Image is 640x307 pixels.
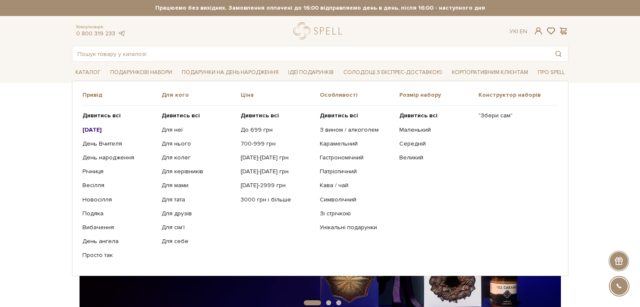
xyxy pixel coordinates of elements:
div: Каталог [72,81,568,276]
a: Каталог [72,66,104,79]
a: logo [293,22,346,40]
a: Річниця [82,168,155,175]
a: Символічний [320,196,393,204]
a: [DATE] [82,126,155,134]
a: Просто так [82,251,155,259]
a: Для керівників [162,168,234,175]
a: Подяка [82,210,155,217]
a: Для неї [162,126,234,134]
a: Дивитись всі [320,112,393,119]
a: Дивитись всі [241,112,313,119]
a: З вином / алкоголем [320,126,393,134]
a: telegram [117,30,126,37]
a: "Збери сам" [478,112,551,119]
a: До 699 грн [241,126,313,134]
a: Середній [399,140,472,148]
a: Карамельний [320,140,393,148]
b: Дивитись всі [241,112,279,119]
a: Дивитись всі [399,112,472,119]
a: Подарунки на День народження [178,66,282,79]
b: [DATE] [82,126,102,133]
a: День народження [82,154,155,161]
a: Про Spell [534,66,568,79]
a: День ангела [82,238,155,245]
a: Дивитись всі [162,112,234,119]
a: Гастрономічний [320,154,393,161]
b: Дивитись всі [399,112,438,119]
a: 0 800 319 233 [76,30,115,37]
a: Для тата [162,196,234,204]
span: Особливості [320,91,399,99]
a: 700-999 грн [241,140,313,148]
a: Великий [399,154,472,161]
a: Унікальні подарунки [320,224,393,231]
a: Весілля [82,182,155,189]
div: Ук [510,28,527,35]
a: 3000 грн і більше [241,196,313,204]
a: Маленький [399,126,472,134]
button: Пошук товару у каталозі [549,46,568,61]
span: Ціна [241,91,320,99]
a: Вибачення [82,224,155,231]
a: Подарункові набори [107,66,175,79]
strong: Працюємо без вихідних. Замовлення оплачені до 16:00 відправляємо день в день, після 16:00 - насту... [72,4,568,12]
a: Зі стрічкою [320,210,393,217]
b: Дивитись всі [162,112,200,119]
button: Carousel Page 3 [336,300,341,305]
a: En [520,28,527,35]
a: День Вчителя [82,140,155,148]
a: Патріотичний [320,168,393,175]
div: Carousel Pagination [72,299,568,307]
a: [DATE]-[DATE] грн [241,168,313,175]
span: Розмір набору [399,91,478,99]
b: Дивитись всі [82,112,121,119]
a: Дивитись всі [82,112,155,119]
a: Для мами [162,182,234,189]
button: Carousel Page 1 (Current Slide) [304,300,321,305]
a: Для нього [162,140,234,148]
span: Для кого [162,91,241,99]
a: Для колег [162,154,234,161]
a: [DATE]-[DATE] грн [241,154,313,161]
a: Солодощі з експрес-доставкою [340,65,446,79]
span: Консультація: [76,24,126,30]
a: [DATE]-2999 грн [241,182,313,189]
a: Для себе [162,238,234,245]
button: Carousel Page 2 [326,300,331,305]
b: Дивитись всі [320,112,358,119]
input: Пошук товару у каталозі [72,46,549,61]
a: Корпоративним клієнтам [449,66,531,79]
a: Ідеї подарунків [285,66,337,79]
a: Кава / чай [320,182,393,189]
a: Новосілля [82,196,155,204]
a: Для друзів [162,210,234,217]
a: Для сім'ї [162,224,234,231]
span: | [517,28,518,35]
span: Привід [82,91,162,99]
span: Конструктор наборів [478,91,558,99]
